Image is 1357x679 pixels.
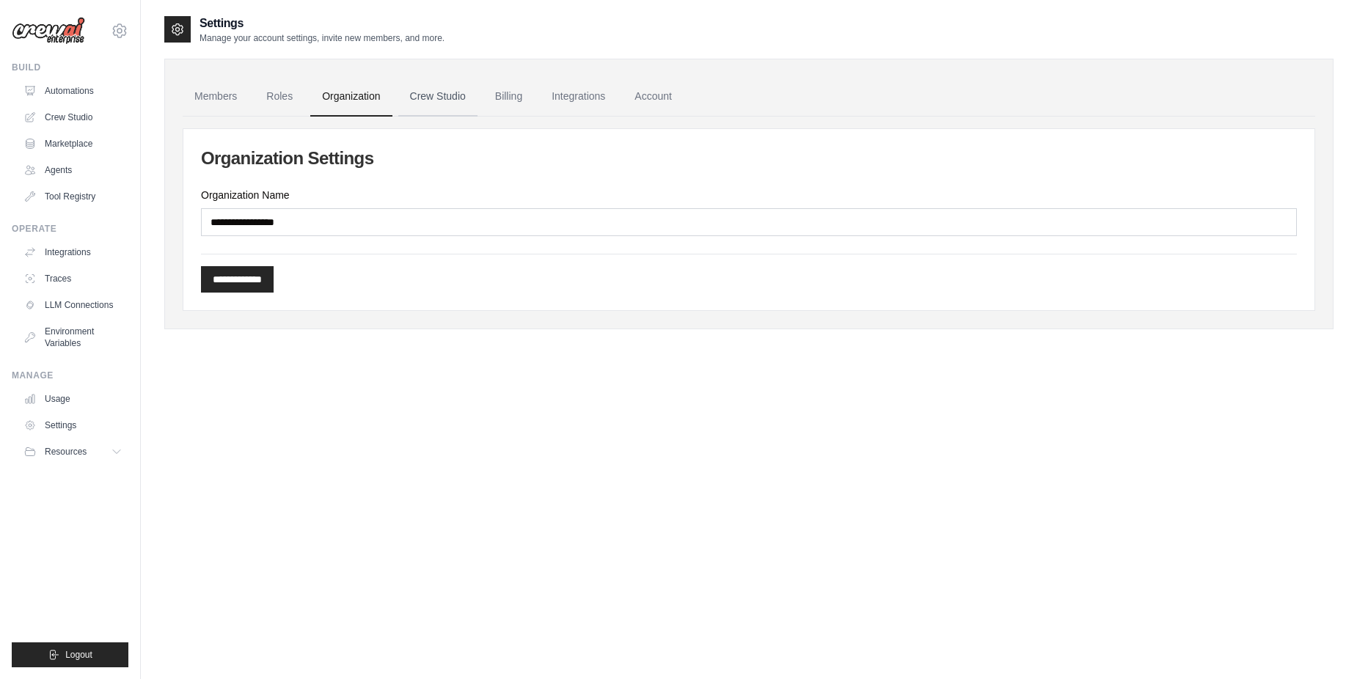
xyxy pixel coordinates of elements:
[398,77,478,117] a: Crew Studio
[18,387,128,411] a: Usage
[310,77,392,117] a: Organization
[18,106,128,129] a: Crew Studio
[18,440,128,463] button: Resources
[18,293,128,317] a: LLM Connections
[18,267,128,290] a: Traces
[200,32,445,44] p: Manage your account settings, invite new members, and more.
[18,79,128,103] a: Automations
[540,77,617,117] a: Integrations
[201,147,1297,170] h2: Organization Settings
[12,642,128,667] button: Logout
[18,132,128,155] a: Marketplace
[200,15,445,32] h2: Settings
[18,185,128,208] a: Tool Registry
[18,414,128,437] a: Settings
[12,62,128,73] div: Build
[183,77,249,117] a: Members
[623,77,684,117] a: Account
[18,158,128,182] a: Agents
[255,77,304,117] a: Roles
[12,17,85,45] img: Logo
[18,320,128,355] a: Environment Variables
[45,446,87,458] span: Resources
[201,188,1297,202] label: Organization Name
[18,241,128,264] a: Integrations
[12,370,128,381] div: Manage
[65,649,92,661] span: Logout
[483,77,534,117] a: Billing
[12,223,128,235] div: Operate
